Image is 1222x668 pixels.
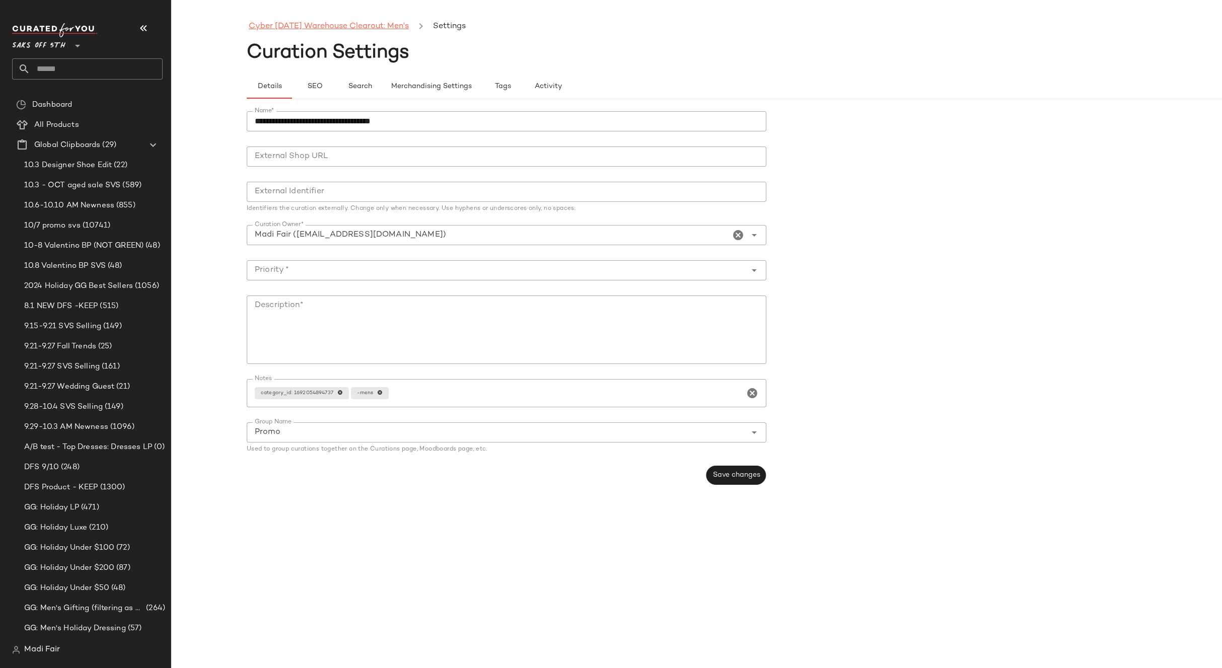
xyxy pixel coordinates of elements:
span: DFS 9/10 [24,462,59,473]
span: Madi Fair [24,644,60,656]
span: (149) [101,321,122,332]
span: All Products [34,119,79,131]
img: svg%3e [16,100,26,110]
span: Save changes [712,471,760,479]
span: (10741) [81,220,110,232]
li: Settings [431,20,468,33]
span: (161) [100,361,120,373]
i: Open [748,426,760,438]
i: Clear Notes [746,387,758,399]
span: (57) [126,623,142,634]
span: GG: Holiday Under $50 [24,582,109,594]
i: Clear Curation Owner* [732,229,744,241]
span: (264) [144,603,165,614]
span: GG: Holiday LP [24,502,79,513]
span: 9.21-9.27 Fall Trends [24,341,96,352]
span: Curation Settings [247,43,409,63]
span: (248) [59,462,80,473]
span: GG: Holiday Under $100 [24,542,114,554]
span: SEO [307,83,322,91]
span: A/B test - Top Dresses: Dresses LP [24,441,152,453]
a: Cyber [DATE] Warehouse Clearout: Men's [249,20,409,33]
span: Tags [494,83,511,91]
span: (149) [103,401,123,413]
span: 8.1 NEW DFS -KEEP [24,301,98,312]
div: Identifiers the curation externally. Change only when necessary. Use hyphens or underscores only,... [247,206,766,212]
span: 10.8 Valentino BP SVS [24,260,106,272]
span: (0) [152,441,165,453]
span: 9.28-10.4 SVS Selling [24,401,103,413]
span: (589) [120,180,141,191]
span: (72) [114,542,130,554]
span: (855) [114,200,135,211]
span: (515) [98,301,118,312]
span: (1300) [98,482,125,493]
span: 9.21-9.27 SVS Selling [24,361,100,373]
span: GG: Men's Holiday Dressing [24,623,126,634]
span: (25) [96,341,112,352]
span: GG: Men's Gifting (filtering as women's) [24,603,144,614]
span: GG: Holiday Luxe [24,522,87,534]
span: 10/7 promo svs [24,220,81,232]
span: (48) [143,240,160,252]
span: 9.15-9.21 SVS Selling [24,321,101,332]
span: 9.21-9.27 Wedding Guest [24,381,114,393]
span: (29) [100,139,116,151]
span: (22) [112,160,127,171]
span: DFS Product - KEEP [24,482,98,493]
span: (21) [114,381,130,393]
span: 2024 Holiday GG Best Sellers [24,280,133,292]
span: -mens [357,389,378,397]
span: (1056) [133,280,159,292]
span: (87) [114,562,130,574]
span: 9.29-10.3 AM Newness [24,421,108,433]
span: Dashboard [32,99,72,111]
div: Used to group curations together on the Curations page, Moodboards page, etc. [247,447,766,453]
span: (48) [109,582,126,594]
span: Activity [534,83,562,91]
span: (471) [79,502,99,513]
span: (48) [106,260,122,272]
img: svg%3e [12,646,20,654]
button: Save changes [706,466,766,485]
span: Search [348,83,372,91]
span: 10-8 Valentino BP (NOT GREEN) [24,240,143,252]
i: Open [748,229,760,241]
span: Merchandising Settings [391,83,472,91]
span: Details [257,83,281,91]
span: 10.3 - OCT aged sale SVS [24,180,120,191]
span: Saks OFF 5TH [12,34,65,52]
span: 10.6-10.10 AM Newness [24,200,114,211]
span: GG: Holiday Under $200 [24,562,114,574]
span: 10.3 Designer Shoe Edit [24,160,112,171]
span: (1096) [108,421,134,433]
span: (210) [87,522,108,534]
span: Global Clipboards [34,139,100,151]
span: category_id: 1692054894737 [261,389,337,397]
img: cfy_white_logo.C9jOOHJF.svg [12,23,98,37]
i: Open [748,264,760,276]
